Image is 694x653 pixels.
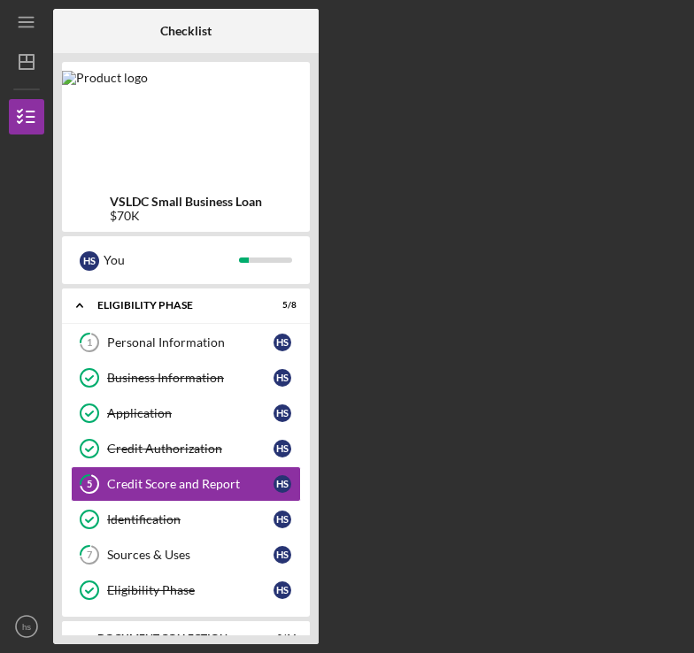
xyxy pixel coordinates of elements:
tspan: 1 [87,337,92,349]
div: Eligibility Phase [97,300,252,311]
a: 1Personal Informationhs [71,325,301,360]
div: h s [274,475,291,493]
div: Credit Score and Report [107,477,274,491]
div: Personal Information [107,335,274,350]
img: Product logo [62,71,148,85]
a: Eligibility Phasehs [71,572,301,608]
tspan: 5 [87,479,92,490]
b: VSLDC Small Business Loan [110,195,262,209]
button: hs [9,609,44,644]
div: h s [274,511,291,528]
div: Eligibility Phase [107,583,274,597]
div: Document Collection [97,633,252,643]
div: h s [274,404,291,422]
a: Identificationhs [71,502,301,537]
a: Applicationhs [71,396,301,431]
div: h s [274,334,291,351]
b: Checklist [160,24,212,38]
div: $70K [110,209,262,223]
div: h s [80,251,99,271]
div: h s [274,581,291,599]
div: 5 / 8 [265,300,297,311]
text: hs [22,622,31,632]
div: You [104,245,239,275]
div: Business Information [107,371,274,385]
a: Credit Authorizationhs [71,431,301,466]
div: h s [274,546,291,564]
a: 5Credit Score and Reporths [71,466,301,502]
a: Business Informationhs [71,360,301,396]
div: Identification [107,512,274,526]
div: h s [274,440,291,457]
div: h s [274,369,291,387]
div: Sources & Uses [107,548,274,562]
tspan: 7 [87,549,93,561]
div: 0 / 14 [265,633,297,643]
div: Credit Authorization [107,442,274,456]
a: 7Sources & Useshs [71,537,301,572]
div: Application [107,406,274,420]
